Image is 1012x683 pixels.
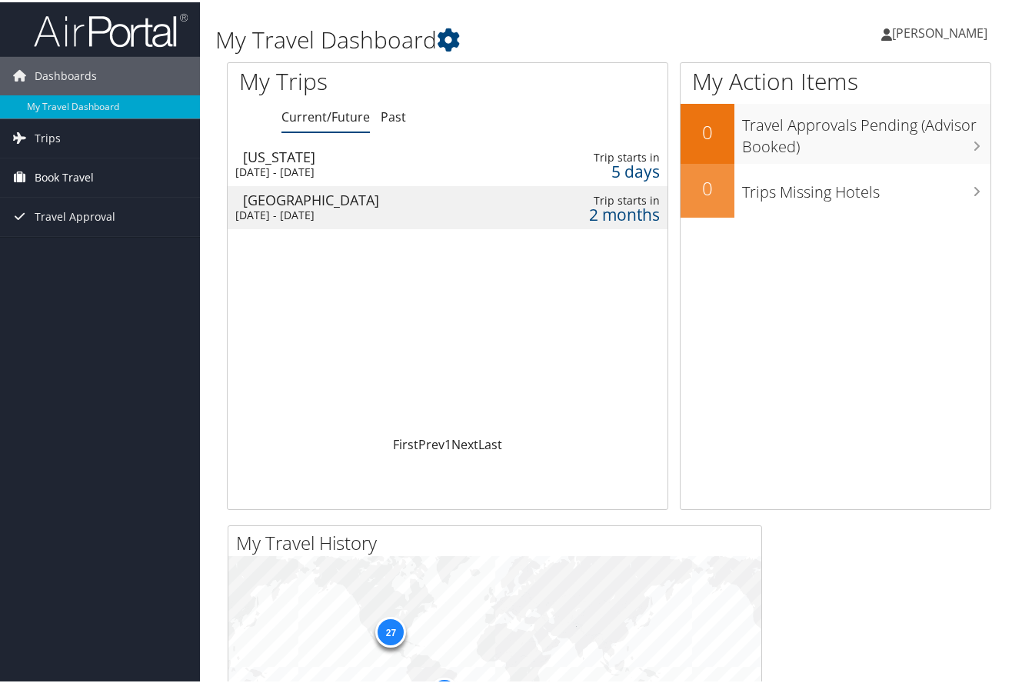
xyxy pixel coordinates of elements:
[35,195,115,234] span: Travel Approval
[236,528,761,554] h2: My Travel History
[681,173,734,199] h2: 0
[239,63,472,95] h1: My Trips
[35,55,97,93] span: Dashboards
[281,106,370,123] a: Current/Future
[681,162,990,215] a: 0Trips Missing Hotels
[742,105,990,155] h3: Travel Approvals Pending (Advisor Booked)
[35,117,61,155] span: Trips
[564,205,660,219] div: 2 months
[742,172,990,201] h3: Trips Missing Hotels
[235,163,508,177] div: [DATE] - [DATE]
[375,615,406,645] div: 27
[35,156,94,195] span: Book Travel
[418,434,444,451] a: Prev
[451,434,478,451] a: Next
[564,192,660,205] div: Trip starts in
[381,106,406,123] a: Past
[235,206,508,220] div: [DATE] - [DATE]
[478,434,502,451] a: Last
[444,434,451,451] a: 1
[564,148,660,162] div: Trip starts in
[34,10,188,46] img: airportal-logo.png
[243,191,516,205] div: [GEOGRAPHIC_DATA]
[892,22,987,39] span: [PERSON_NAME]
[243,148,516,162] div: [US_STATE]
[681,63,990,95] h1: My Action Items
[681,102,990,161] a: 0Travel Approvals Pending (Advisor Booked)
[215,22,741,54] h1: My Travel Dashboard
[681,117,734,143] h2: 0
[393,434,418,451] a: First
[564,162,660,176] div: 5 days
[881,8,1003,54] a: [PERSON_NAME]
